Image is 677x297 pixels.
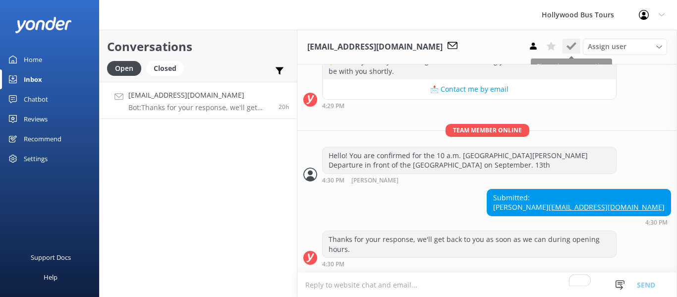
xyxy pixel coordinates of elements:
[128,103,271,112] p: Bot: Thanks for your response, we'll get back to you as soon as we can during opening hours.
[446,124,529,136] span: Team member online
[24,69,42,89] div: Inbox
[146,62,189,73] a: Closed
[323,79,616,99] button: 📩 Contact me by email
[24,129,61,149] div: Recommend
[24,89,48,109] div: Chatbot
[107,61,141,76] div: Open
[307,41,443,54] h3: [EMAIL_ADDRESS][DOMAIN_NAME]
[645,220,668,226] strong: 4:30 PM
[128,90,271,101] h4: [EMAIL_ADDRESS][DOMAIN_NAME]
[323,53,616,79] div: ⚡ Thank you for your message; we are connecting you to a team member who will be with you shortly.
[323,147,616,174] div: Hello! You are confirmed for the 10 a.m. [GEOGRAPHIC_DATA][PERSON_NAME] Departure in front of the...
[549,202,665,212] a: [EMAIL_ADDRESS][DOMAIN_NAME]
[487,219,671,226] div: Sep 11 2025 04:30pm (UTC -07:00) America/Tijuana
[146,61,184,76] div: Closed
[322,260,617,267] div: Sep 11 2025 04:30pm (UTC -07:00) America/Tijuana
[583,39,667,55] div: Assign User
[44,267,57,287] div: Help
[24,50,42,69] div: Home
[24,109,48,129] div: Reviews
[487,189,671,216] div: Submitted: [PERSON_NAME]
[322,177,617,184] div: Sep 11 2025 04:30pm (UTC -07:00) America/Tijuana
[279,103,289,111] span: Sep 11 2025 04:30pm (UTC -07:00) America/Tijuana
[322,261,344,267] strong: 4:30 PM
[588,41,626,52] span: Assign user
[297,273,677,297] textarea: To enrich screen reader interactions, please activate Accessibility in Grammarly extension settings
[100,82,297,119] a: [EMAIL_ADDRESS][DOMAIN_NAME]Bot:Thanks for your response, we'll get back to you as soon as we can...
[322,178,344,184] strong: 4:30 PM
[15,17,72,33] img: yonder-white-logo.png
[107,62,146,73] a: Open
[322,102,617,109] div: Sep 11 2025 04:29pm (UTC -07:00) America/Tijuana
[322,103,344,109] strong: 4:29 PM
[31,247,71,267] div: Support Docs
[107,37,289,56] h2: Conversations
[323,231,616,257] div: Thanks for your response, we'll get back to you as soon as we can during opening hours.
[351,178,398,184] span: [PERSON_NAME]
[24,149,48,169] div: Settings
